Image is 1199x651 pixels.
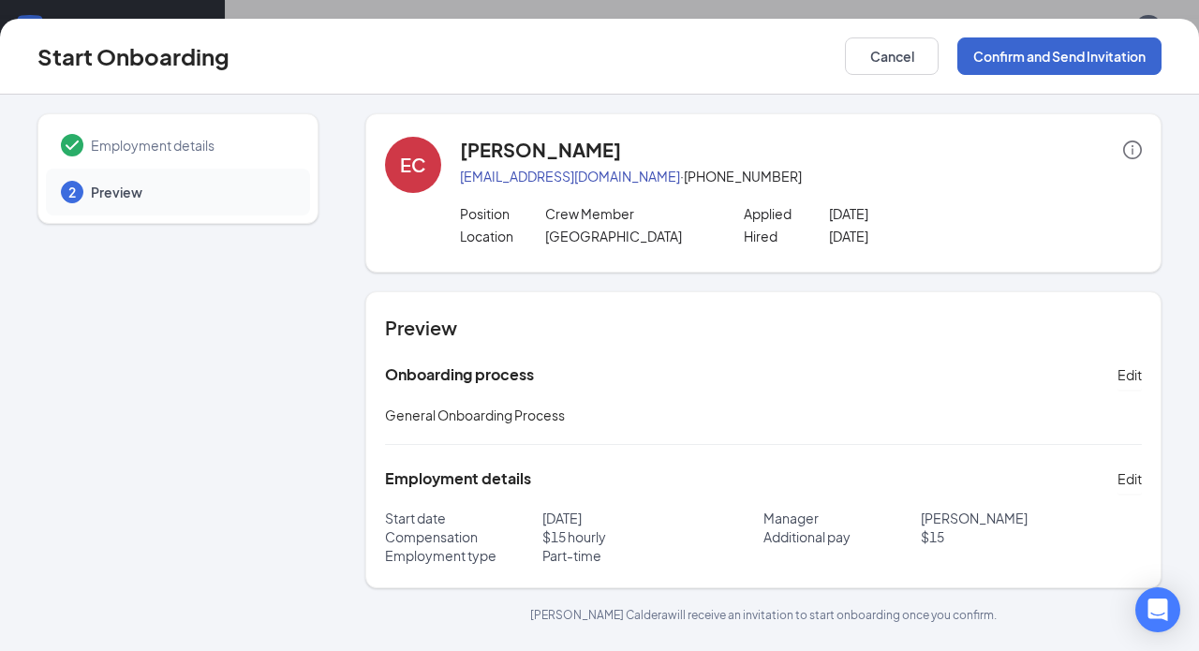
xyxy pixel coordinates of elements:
[460,227,545,245] p: Location
[545,204,716,223] p: Crew Member
[542,527,763,546] p: $ 15 hourly
[921,527,1142,546] p: $ 15
[460,204,545,223] p: Position
[921,509,1142,527] p: [PERSON_NAME]
[460,168,680,185] a: [EMAIL_ADDRESS][DOMAIN_NAME]
[385,509,542,527] p: Start date
[1123,141,1142,159] span: info-circle
[385,527,542,546] p: Compensation
[1118,469,1142,488] span: Edit
[1135,587,1180,632] div: Open Intercom Messenger
[829,227,999,245] p: [DATE]
[385,468,531,489] h5: Employment details
[365,607,1162,623] p: [PERSON_NAME] Caldera will receive an invitation to start onboarding once you confirm.
[763,509,921,527] p: Manager
[460,167,1142,185] p: · [PHONE_NUMBER]
[91,136,291,155] span: Employment details
[61,134,83,156] svg: Checkmark
[1118,360,1142,390] button: Edit
[542,509,763,527] p: [DATE]
[829,204,999,223] p: [DATE]
[68,183,76,201] span: 2
[385,407,565,423] span: General Onboarding Process
[1118,464,1142,494] button: Edit
[385,546,542,565] p: Employment type
[845,37,939,75] button: Cancel
[744,204,829,223] p: Applied
[763,527,921,546] p: Additional pay
[385,364,534,385] h5: Onboarding process
[744,227,829,245] p: Hired
[460,137,621,163] h4: [PERSON_NAME]
[91,183,291,201] span: Preview
[545,227,716,245] p: [GEOGRAPHIC_DATA]
[542,546,763,565] p: Part-time
[1118,365,1142,384] span: Edit
[400,152,426,178] div: EC
[385,315,1142,341] h4: Preview
[37,40,229,72] h3: Start Onboarding
[957,37,1162,75] button: Confirm and Send Invitation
